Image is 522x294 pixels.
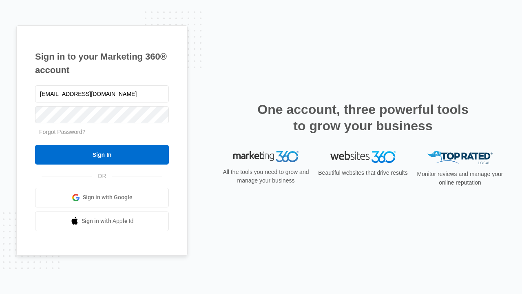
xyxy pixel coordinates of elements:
[35,145,169,165] input: Sign In
[35,212,169,231] a: Sign in with Apple Id
[83,193,133,202] span: Sign in with Google
[233,151,299,163] img: Marketing 360
[220,168,312,185] p: All the tools you need to grow and manage your business
[35,85,169,102] input: Email
[92,172,112,180] span: OR
[317,169,409,177] p: Beautiful websites that drive results
[414,170,506,187] p: Monitor reviews and manage your online reputation
[39,129,86,135] a: Forgot Password?
[35,188,169,207] a: Sign in with Google
[427,151,493,165] img: Top Rated Local
[82,217,134,225] span: Sign in with Apple Id
[35,50,169,77] h1: Sign in to your Marketing 360® account
[330,151,396,163] img: Websites 360
[255,101,471,134] h2: One account, three powerful tools to grow your business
